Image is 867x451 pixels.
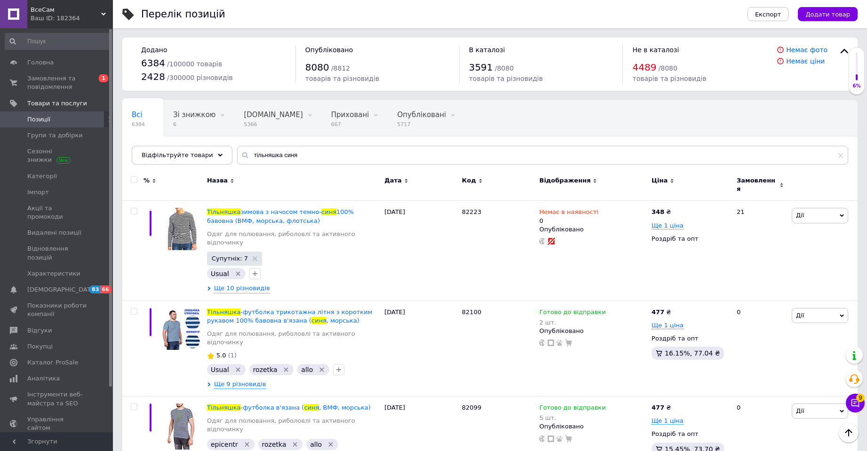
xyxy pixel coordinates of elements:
span: rozetka [262,441,286,448]
span: Назва [207,176,228,185]
span: -футболка трикотажна літня з коротким рукавом 100% бавовна в'язана ( [207,309,372,324]
span: Інструменти веб-майстра та SEO [27,390,87,407]
span: Не в каталозі [632,46,679,54]
span: Групи та добірки [27,131,83,140]
span: Готово до відправки [539,309,605,318]
span: Ще 1 ціна [652,222,684,229]
span: товарів та різновидів [469,75,543,82]
span: Акції та промокоди [27,204,87,221]
span: Usual [211,270,229,277]
span: Показники роботи компанії [27,301,87,318]
span: / 8080 [495,64,514,72]
span: Замовлення [737,176,777,193]
span: / 300000 різновидів [167,74,233,81]
span: Ще 10 різновидів [214,284,270,293]
span: Всі [132,111,143,119]
div: Роздріб та опт [652,334,729,343]
span: Відображення [539,176,590,185]
span: 82099 [462,404,481,411]
div: Опубліковано [539,225,647,234]
a: Немає фото [786,46,827,54]
div: Роздріб та опт [652,430,729,438]
div: Перелік позицій [141,9,225,19]
div: [DATE] [382,201,460,301]
span: 4489 [632,62,656,73]
span: Немає в наявності [539,208,598,218]
span: (1) [228,352,237,359]
span: / 100000 товарів [167,60,222,68]
span: Usual [211,366,229,373]
span: Ще 1 ціна [652,322,684,329]
span: 9 [856,393,865,401]
span: Покупці [27,342,53,351]
span: 82223 [462,208,481,215]
span: Вітрина [132,146,160,155]
span: Дії [796,312,804,319]
span: Каталог ProSale [27,358,78,367]
span: -футболка в'язана ( [241,404,304,411]
img: Тельняшка-футболка трикотажная летняя с коротким рукавом 100% хлопок вязаная (синяя, морская) [160,308,202,350]
span: 5717 [397,121,446,128]
div: ₴ [652,404,671,412]
div: Ваш ID: 182364 [31,14,113,23]
span: 6384 [132,121,145,128]
span: Додано [141,46,167,54]
span: Головна [27,58,54,67]
a: Тільняшказимова з начосом темно-синя100% бавовна (ВМФ, морська, флотська) [207,208,354,224]
span: товарів та різновидів [632,75,706,82]
span: Відфільтруйте товари [142,151,213,158]
button: Додати товар [798,7,858,21]
span: , морська) [326,317,359,324]
span: В каталозі [469,46,505,54]
span: 100% бавовна (ВМФ, морська, флотська) [207,208,354,224]
span: ВсеСам [31,6,101,14]
button: Чат з покупцем9 [846,394,865,412]
span: Відгуки [27,326,52,335]
input: Пошук по назві позиції, артикулу і пошуковим запитам [237,146,848,165]
span: 5366 [244,121,302,128]
span: Категорії [27,172,57,181]
div: 0 [539,208,598,225]
b: 477 [652,404,664,411]
div: 6% [849,83,864,89]
span: Ще 9 різновидів [214,380,266,389]
svg: Видалити мітку [318,366,326,373]
span: 82100 [462,309,481,316]
svg: Видалити мітку [234,270,242,277]
span: Дії [796,407,804,414]
svg: Видалити мітку [291,441,299,448]
span: Тільняшка [207,404,241,411]
span: Додати товар [805,11,850,18]
span: Готово до відправки [539,404,605,414]
div: ₴ [652,308,671,316]
span: Імпорт [27,188,49,197]
span: Замовлення та повідомлення [27,74,87,91]
div: Опубліковано [539,422,647,431]
span: [DOMAIN_NAME] [244,111,302,119]
span: Приховані [331,111,369,119]
b: 477 [652,309,664,316]
span: Сезонні знижки [27,147,87,164]
button: Наверх [839,423,859,443]
svg: Видалити мітку [234,366,242,373]
span: 16.15%, 77.04 ₴ [665,349,720,357]
span: Товари та послуги [27,99,87,108]
div: [DATE] [382,301,460,396]
span: allo [301,366,313,373]
img: Тельняшка зимняя с начесом темно-синяя 100% хлопок (ВМФ, морская, флотская) [160,208,202,250]
span: allo [310,441,322,448]
span: 2428 [141,71,165,82]
span: Зі знижкою [173,111,215,119]
span: Позиції [27,115,50,124]
span: Управління сайтом [27,415,87,432]
span: 667 [331,121,369,128]
a: Одяг для полювання, риболовлі та активного відпочинку [207,330,380,347]
span: 66 [100,285,111,293]
a: Одяг для полювання, риболовлі та активного відпочинку [207,230,380,247]
div: Роздріб та опт [652,235,729,243]
span: 83 [89,285,100,293]
div: 5 шт. [539,414,605,421]
span: / 8080 [659,64,677,72]
a: Тільняшка-футболка в'язана (синя, ВМФ, морська) [207,404,371,411]
a: Одяг для полювання, риболовлі та активного відпочинку [207,417,380,434]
